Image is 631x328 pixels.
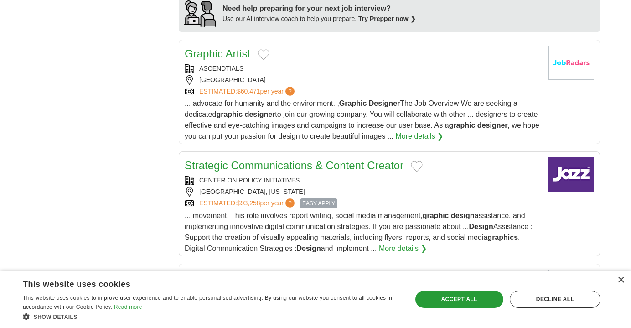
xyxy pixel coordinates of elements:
[34,314,78,320] span: Show details
[23,276,378,290] div: This website uses cookies
[617,277,624,284] div: Close
[199,87,296,96] a: ESTIMATED:$60,471per year?
[477,121,508,129] strong: designer
[258,49,269,60] button: Add to favorite jobs
[185,159,403,172] a: Strategic Communications & Content Creator
[114,304,142,310] a: Read more, opens a new window
[423,212,449,219] strong: graphic
[548,157,594,192] img: Company logo
[185,47,250,60] a: Graphic Artist
[237,199,260,207] span: $93,258
[185,212,533,252] span: ... movement. This role involves report writing, social media management, assistance, and impleme...
[548,46,594,80] img: Company logo
[185,187,541,197] div: [GEOGRAPHIC_DATA], [US_STATE]
[23,312,400,321] div: Show details
[199,198,296,208] a: ESTIMATED:$93,258per year?
[185,75,541,85] div: [GEOGRAPHIC_DATA]
[451,212,475,219] strong: design
[369,99,400,107] strong: Designer
[487,234,518,241] strong: graphics
[237,88,260,95] span: $60,471
[222,14,416,24] div: Use our AI interview coach to help you prepare.
[449,121,476,129] strong: graphic
[245,110,275,118] strong: designer
[358,15,416,22] a: Try Prepper now ❯
[379,243,427,254] a: More details ❯
[285,87,295,96] span: ?
[396,131,444,142] a: More details ❯
[300,198,337,208] span: EASY APPLY
[222,3,416,14] div: Need help preparing for your next job interview?
[296,245,321,252] strong: Design
[415,291,503,308] div: Accept all
[216,110,243,118] strong: graphic
[23,295,392,310] span: This website uses cookies to improve user experience and to enable personalised advertising. By u...
[548,270,594,304] img: Company logo
[185,64,541,73] div: ASCENDTIALS
[411,161,423,172] button: Add to favorite jobs
[285,198,295,208] span: ?
[185,99,539,140] span: ... advocate for humanity and the environment. , The Job Overview We are seeking a dedicated to j...
[510,291,600,308] div: Decline all
[339,99,367,107] strong: Graphic
[469,223,493,230] strong: Design
[185,176,541,185] div: CENTER ON POLICY INITIATIVES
